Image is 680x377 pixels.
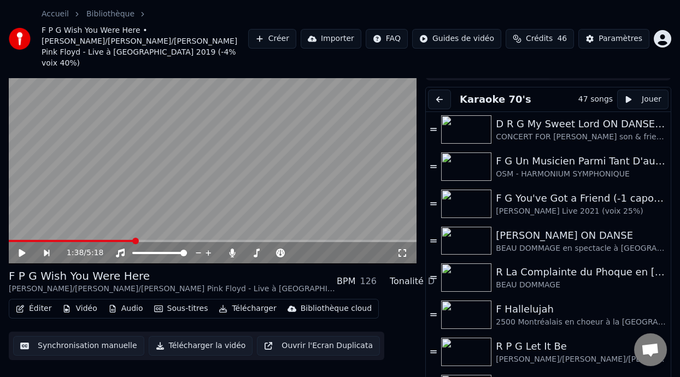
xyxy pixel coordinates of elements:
[526,33,553,44] span: Crédits
[496,206,666,217] div: [PERSON_NAME] Live 2021 (voix 25%)
[360,275,377,288] div: 126
[67,248,84,258] span: 1:38
[42,9,248,69] nav: breadcrumb
[496,243,666,254] div: BEAU DOMMAGE en spectacle à [GEOGRAPHIC_DATA] 1974
[214,301,280,316] button: Télécharger
[366,29,408,49] button: FAQ
[496,191,666,206] div: F G You've Got a Friend (-1 capo 1)
[9,268,337,284] div: F P G Wish You Were Here
[496,116,666,132] div: D R G My Sweet Lord ON DANSE (0-2:58 capo 2)
[412,29,501,49] button: Guides de vidéo
[58,301,101,316] button: Vidéo
[11,301,56,316] button: Éditer
[578,29,649,49] button: Paramètres
[599,33,642,44] div: Paramètres
[390,275,424,288] div: Tonalité
[248,29,296,49] button: Créer
[86,248,103,258] span: 5:18
[496,302,666,317] div: F Hallelujah
[42,25,248,69] span: F P G Wish You Were Here • [PERSON_NAME]/[PERSON_NAME]/[PERSON_NAME] Pink Floyd - Live à [GEOGRAP...
[557,33,567,44] span: 46
[496,317,666,328] div: 2500 Montréalais en choeur à la [GEOGRAPHIC_DATA]
[496,264,666,280] div: R La Complainte du Phoque en [US_STATE] (ou version Karaoke mp4)
[150,301,213,316] button: Sous-titres
[617,90,669,109] button: Jouer
[9,28,31,50] img: youka
[578,94,613,105] div: 47 songs
[9,284,337,294] div: [PERSON_NAME]/[PERSON_NAME]/[PERSON_NAME] Pink Floyd - Live à [GEOGRAPHIC_DATA] 2019 (-4% voix 40%)
[496,339,666,354] div: R P G Let It Be
[496,169,666,180] div: OSM - HARMONIUM SYMPHONIQUE
[301,303,372,314] div: Bibliothèque cloud
[634,333,667,366] div: Ouvrir le chat
[496,228,666,243] div: [PERSON_NAME] ON DANSE
[86,9,134,20] a: Bibliothèque
[149,336,253,356] button: Télécharger la vidéo
[257,336,380,356] button: Ouvrir l'Ecran Duplicata
[104,301,148,316] button: Audio
[496,132,666,143] div: CONCERT FOR [PERSON_NAME] son & friends (voix 40%]
[496,354,666,365] div: [PERSON_NAME]/[PERSON_NAME]/[PERSON_NAME] THE BEATLES (voix 30%)
[301,29,361,49] button: Importer
[337,275,355,288] div: BPM
[67,248,93,258] div: /
[496,154,666,169] div: F G Un Musicien Parmi Tant D'autres (-5% choeurs 40%)
[506,29,574,49] button: Crédits46
[42,9,69,20] a: Accueil
[496,280,666,291] div: BEAU DOMMAGE
[455,92,536,107] button: Karaoke 70's
[13,336,144,356] button: Synchronisation manuelle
